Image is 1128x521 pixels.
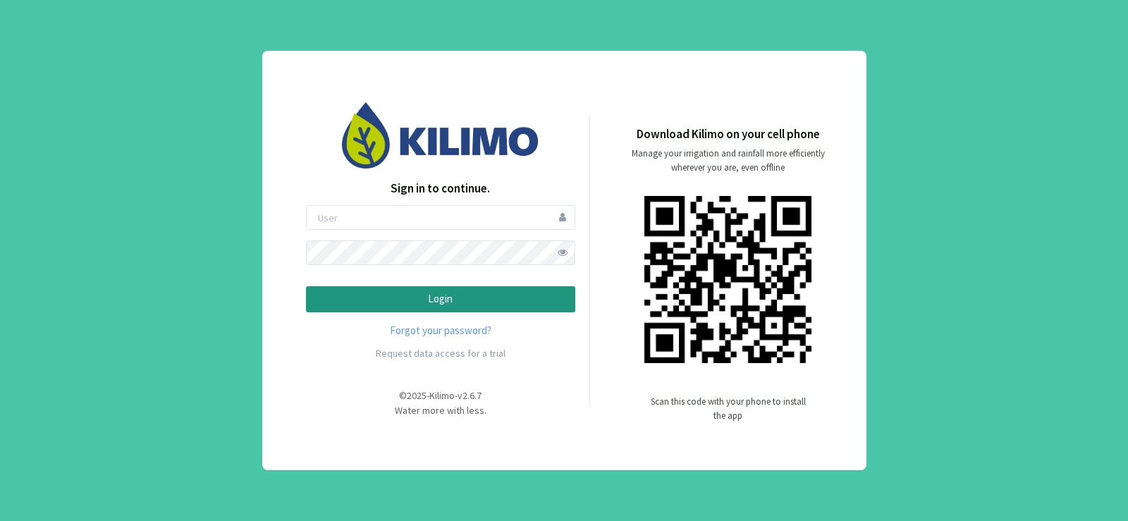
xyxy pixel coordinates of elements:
a: Request data access for a trial [376,347,505,360]
img: qr code [644,196,811,363]
p: Login [318,291,563,307]
p: Scan this code with your phone to install the app [651,395,806,423]
span: © [399,389,407,402]
span: - [427,389,429,402]
button: Login [306,286,575,312]
input: User [306,205,575,230]
span: Kilimo [429,389,455,402]
span: - [455,389,458,402]
span: 2025 [407,389,427,402]
img: Image [342,102,539,168]
p: Download Kilimo on your cell phone [637,125,820,144]
p: Manage your irrigation and rainfall more efficiently wherever you are, even offline [620,147,837,175]
a: Forgot your password? [306,323,575,339]
span: Water more with less. [395,404,486,417]
span: v2.6.7 [458,389,482,402]
p: Sign in to continue. [306,180,575,198]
